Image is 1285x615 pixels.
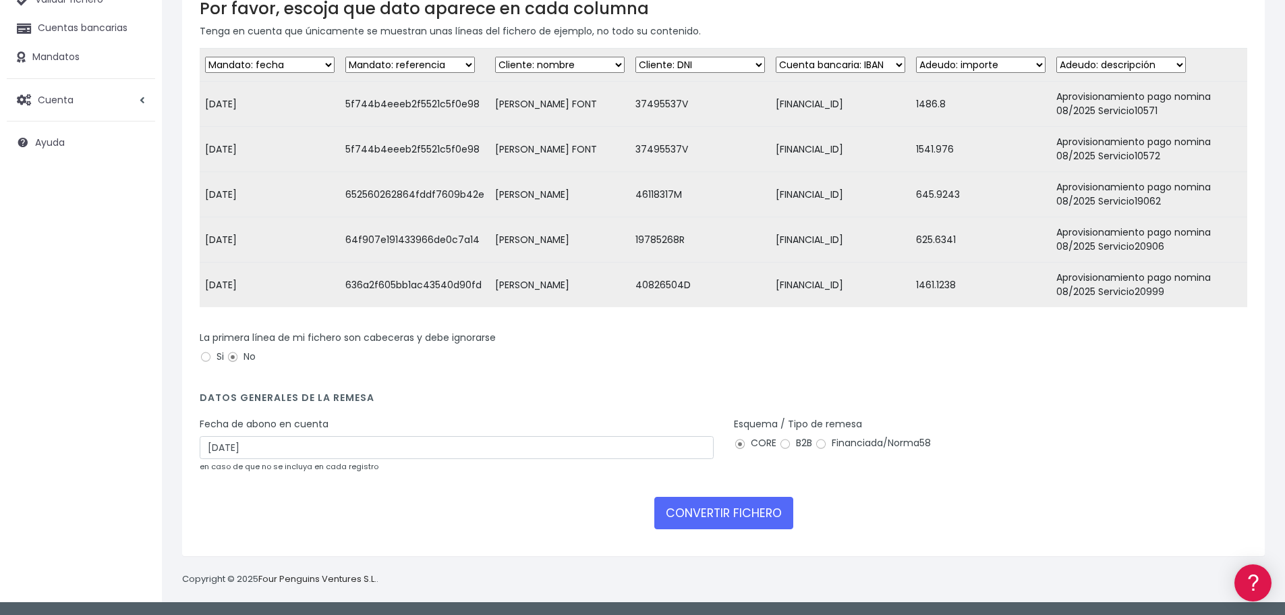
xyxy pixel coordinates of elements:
[227,350,256,364] label: No
[630,217,770,263] td: 19785268R
[1051,217,1247,263] td: Aprovisionamiento pago nomina 08/2025 Servicio20906
[13,149,256,162] div: Convertir ficheros
[911,82,1051,127] td: 1486.8
[340,127,490,172] td: 5f744b4eeeb2f5521c5f0e98
[35,136,65,149] span: Ayuda
[1051,127,1247,172] td: Aprovisionamiento pago nomina 08/2025 Servicio10572
[911,217,1051,263] td: 625.6341
[770,172,911,217] td: [FINANCIAL_ID]
[200,172,340,217] td: [DATE]
[490,263,630,308] td: [PERSON_NAME]
[182,572,378,587] p: Copyright © 2025 .
[200,461,378,472] small: en caso de que no se incluya en cada registro
[200,24,1247,38] p: Tenga en cuenta que únicamente se muestran unas líneas del fichero de ejemplo, no todo su contenido.
[630,172,770,217] td: 46118317M
[200,217,340,263] td: [DATE]
[340,82,490,127] td: 5f744b4eeeb2f5521c5f0e98
[911,263,1051,308] td: 1461.1238
[340,172,490,217] td: 652560262864fddf7609b42e
[490,172,630,217] td: [PERSON_NAME]
[815,436,931,450] label: Financiada/Norma58
[7,14,155,43] a: Cuentas bancarias
[200,392,1247,410] h4: Datos generales de la remesa
[490,217,630,263] td: [PERSON_NAME]
[200,82,340,127] td: [DATE]
[200,350,224,364] label: Si
[13,345,256,366] a: API
[200,417,329,431] label: Fecha de abono en cuenta
[7,128,155,157] a: Ayuda
[734,436,776,450] label: CORE
[630,82,770,127] td: 37495537V
[770,217,911,263] td: [FINANCIAL_ID]
[340,263,490,308] td: 636a2f605bb1ac43540d90fd
[258,572,376,585] a: Four Penguins Ventures S.L.
[7,43,155,72] a: Mandatos
[13,213,256,234] a: Videotutoriales
[340,217,490,263] td: 64f907e191433966de0c7a14
[200,331,496,345] label: La primera línea de mi fichero son cabeceras y debe ignorarse
[13,290,256,311] a: General
[200,127,340,172] td: [DATE]
[13,268,256,281] div: Facturación
[13,361,256,385] button: Contáctanos
[770,82,911,127] td: [FINANCIAL_ID]
[13,94,256,107] div: Información general
[770,263,911,308] td: [FINANCIAL_ID]
[779,436,812,450] label: B2B
[654,497,793,529] button: CONVERTIR FICHERO
[1051,172,1247,217] td: Aprovisionamiento pago nomina 08/2025 Servicio19062
[13,192,256,213] a: Problemas habituales
[911,127,1051,172] td: 1541.976
[200,263,340,308] td: [DATE]
[1051,82,1247,127] td: Aprovisionamiento pago nomina 08/2025 Servicio10571
[490,82,630,127] td: [PERSON_NAME] FONT
[630,263,770,308] td: 40826504D
[13,171,256,192] a: Formatos
[911,172,1051,217] td: 645.9243
[490,127,630,172] td: [PERSON_NAME] FONT
[630,127,770,172] td: 37495537V
[734,417,862,431] label: Esquema / Tipo de remesa
[185,389,260,402] a: POWERED BY ENCHANT
[13,234,256,255] a: Perfiles de empresas
[13,324,256,337] div: Programadores
[1051,263,1247,308] td: Aprovisionamiento pago nomina 08/2025 Servicio20999
[38,92,74,106] span: Cuenta
[13,115,256,136] a: Información general
[770,127,911,172] td: [FINANCIAL_ID]
[7,86,155,114] a: Cuenta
